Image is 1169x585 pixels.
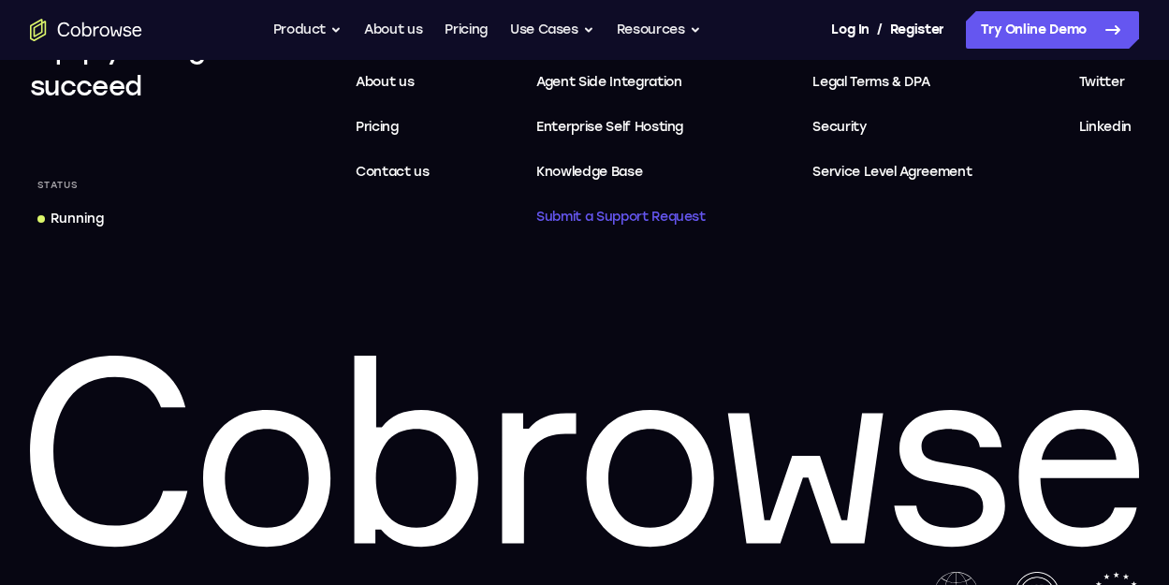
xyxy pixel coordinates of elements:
a: Service Level Agreement [805,154,979,191]
button: Use Cases [510,11,594,49]
a: About us [348,64,437,101]
a: About us [364,11,422,49]
span: Contact us [356,164,430,180]
span: Submit a Support Request [536,206,706,228]
span: Security [812,119,866,135]
span: Knowledge Base [536,164,642,180]
a: Legal Terms & DPA [805,64,979,101]
span: Pricing [356,119,399,135]
a: Contact us [348,154,437,191]
a: Linkedin [1072,109,1139,146]
a: Agent Side Integration [529,64,713,101]
a: Try Online Demo [966,11,1139,49]
a: Twitter [1072,64,1139,101]
span: / [877,19,883,41]
a: Log In [831,11,869,49]
a: Go to the home page [30,19,142,41]
span: Linkedin [1079,119,1132,135]
a: Security [805,109,979,146]
span: Service Level Agreement [812,161,972,183]
span: Agent Side Integration [536,71,706,94]
a: Register [890,11,944,49]
a: Submit a Support Request [529,198,713,236]
span: Legal Terms & DPA [812,74,929,90]
div: Running [51,210,104,228]
a: Knowledge Base [529,154,713,191]
a: Running [30,202,111,236]
a: Pricing [445,11,488,49]
span: Enterprise Self Hosting [536,116,706,139]
span: About us [356,74,414,90]
span: Twitter [1079,74,1125,90]
button: Product [273,11,343,49]
div: Status [30,172,86,198]
a: Pricing [348,109,437,146]
a: Enterprise Self Hosting [529,109,713,146]
button: Resources [617,11,701,49]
